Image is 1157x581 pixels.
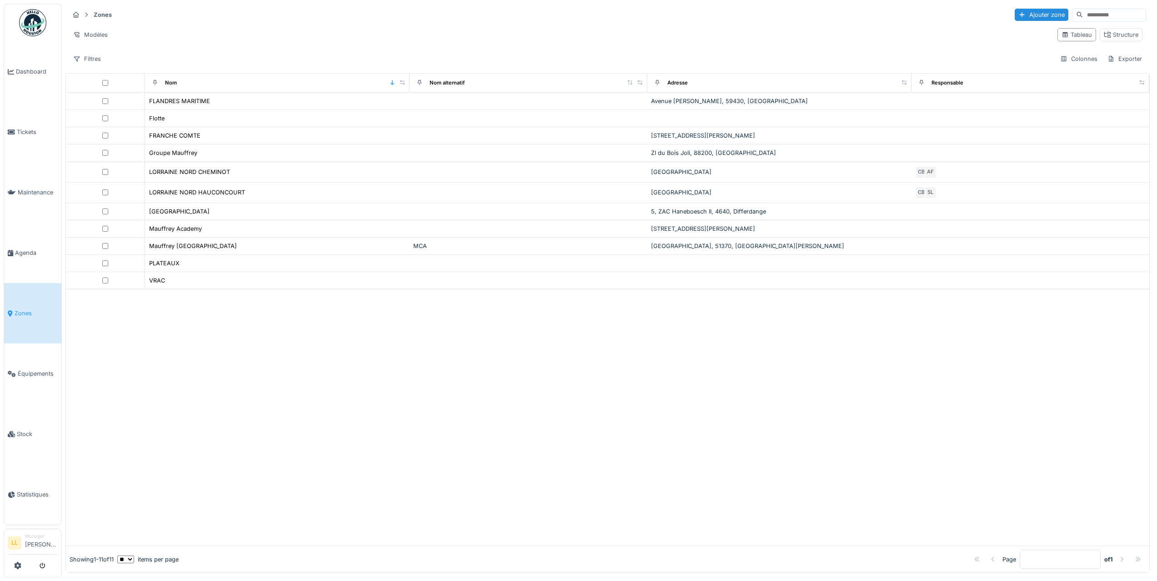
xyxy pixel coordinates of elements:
[651,242,908,250] div: [GEOGRAPHIC_DATA], 51370, [GEOGRAPHIC_DATA][PERSON_NAME]
[90,10,115,19] strong: Zones
[932,79,963,87] div: Responsable
[1062,30,1092,39] div: Tableau
[651,207,908,216] div: 5, ZAC Haneboesch II, 4640, Differdange
[1056,52,1102,65] div: Colonnes
[1104,555,1113,564] strong: of 1
[924,166,937,179] div: AF
[430,79,465,87] div: Nom alternatif
[149,276,165,285] div: VRAC
[15,248,58,257] span: Agenda
[651,97,908,105] div: Avenue [PERSON_NAME], 59430, [GEOGRAPHIC_DATA]
[4,283,61,343] a: Zones
[149,242,237,250] div: Mauffrey [GEOGRAPHIC_DATA]
[17,490,58,499] span: Statistiques
[165,79,177,87] div: Nom
[8,536,21,550] li: LL
[1002,555,1016,564] div: Page
[17,128,58,136] span: Tickets
[4,404,61,464] a: Stock
[149,224,202,233] div: Mauffrey Academy
[651,149,908,157] div: ZI du Bois Joli, 88200, [GEOGRAPHIC_DATA]
[651,188,908,197] div: [GEOGRAPHIC_DATA]
[413,242,644,250] div: MCA
[18,188,58,197] span: Maintenance
[924,186,937,199] div: SL
[70,555,114,564] div: Showing 1 - 11 of 11
[651,168,908,176] div: [GEOGRAPHIC_DATA]
[149,168,230,176] div: LORRAINE NORD CHEMINOT
[16,67,58,76] span: Dashboard
[69,52,105,65] div: Filtres
[19,9,46,36] img: Badge_color-CXgf-gQk.svg
[667,79,688,87] div: Adresse
[149,207,210,216] div: [GEOGRAPHIC_DATA]
[149,131,200,140] div: FRANCHE COMTE
[1015,9,1068,21] div: Ajouter zone
[15,309,58,318] span: Zones
[4,464,61,525] a: Statistiques
[18,369,58,378] span: Équipements
[4,343,61,404] a: Équipements
[25,533,58,552] li: [PERSON_NAME]
[149,259,180,268] div: PLATEAUX
[915,186,928,199] div: CB
[1104,30,1138,39] div: Structure
[149,149,197,157] div: Groupe Mauffrey
[4,102,61,162] a: Tickets
[915,166,928,179] div: CB
[4,41,61,102] a: Dashboard
[17,430,58,438] span: Stock
[117,555,179,564] div: items per page
[4,162,61,223] a: Maintenance
[25,533,58,540] div: Manager
[149,97,210,105] div: FLANDRES MARITIME
[651,224,908,233] div: [STREET_ADDRESS][PERSON_NAME]
[149,114,165,123] div: Flotte
[8,533,58,555] a: LL Manager[PERSON_NAME]
[69,28,112,41] div: Modèles
[1103,52,1146,65] div: Exporter
[149,188,245,197] div: LORRAINE NORD HAUCONCOURT
[651,131,908,140] div: [STREET_ADDRESS][PERSON_NAME]
[4,223,61,283] a: Agenda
